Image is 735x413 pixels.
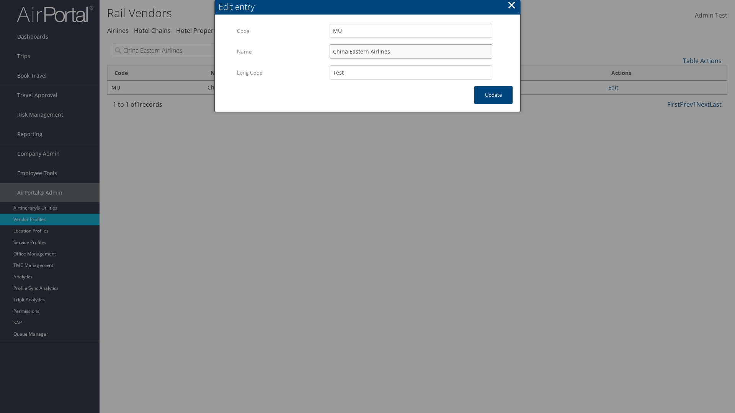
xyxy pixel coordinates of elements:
label: Code [237,24,324,38]
label: Name [237,44,324,59]
label: Long Code [237,65,324,80]
div: Edit entry [219,1,520,13]
button: Update [474,86,513,104]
